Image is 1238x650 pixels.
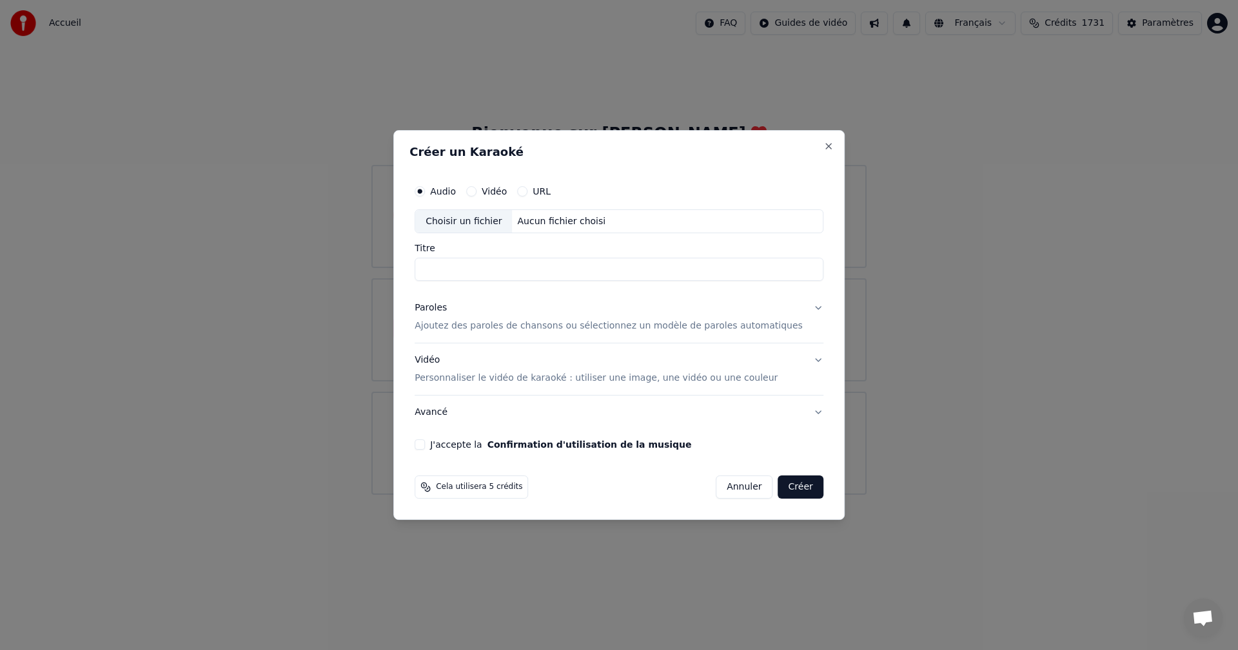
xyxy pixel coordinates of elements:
[415,372,778,385] p: Personnaliser le vidéo de karaoké : utiliser une image, une vidéo ou une couleur
[415,210,512,233] div: Choisir un fichier
[415,302,447,315] div: Paroles
[436,482,522,492] span: Cela utilisera 5 crédits
[513,215,611,228] div: Aucun fichier choisi
[415,396,823,429] button: Avancé
[430,440,691,449] label: J'accepte la
[533,187,551,196] label: URL
[415,320,803,333] p: Ajoutez des paroles de chansons ou sélectionnez un modèle de paroles automatiques
[482,187,507,196] label: Vidéo
[487,440,692,449] button: J'accepte la
[415,292,823,343] button: ParolesAjoutez des paroles de chansons ou sélectionnez un modèle de paroles automatiques
[778,475,823,499] button: Créer
[415,344,823,396] button: VidéoPersonnaliser le vidéo de karaoké : utiliser une image, une vidéo ou une couleur
[716,475,772,499] button: Annuler
[415,354,778,385] div: Vidéo
[409,146,829,158] h2: Créer un Karaoké
[430,187,456,196] label: Audio
[415,244,823,253] label: Titre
